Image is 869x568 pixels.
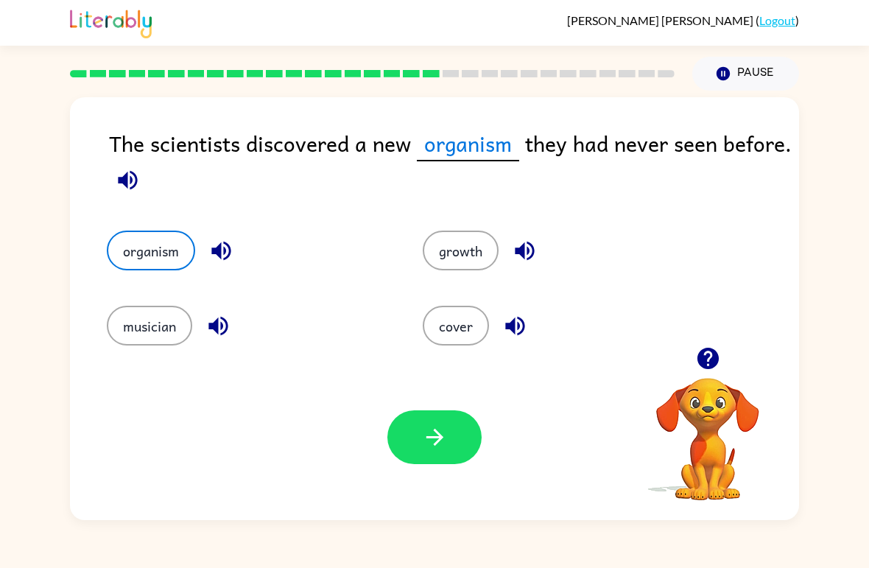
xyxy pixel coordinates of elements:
button: organism [107,231,195,270]
a: Logout [759,13,795,27]
span: [PERSON_NAME] [PERSON_NAME] [567,13,756,27]
img: Literably [70,6,152,38]
div: ( ) [567,13,799,27]
div: The scientists discovered a new they had never seen before. [109,127,799,201]
button: musician [107,306,192,346]
button: Pause [692,57,799,91]
button: growth [423,231,499,270]
video: Your browser must support playing .mp4 files to use Literably. Please try using another browser. [634,355,781,502]
span: organism [417,127,519,161]
button: cover [423,306,489,346]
